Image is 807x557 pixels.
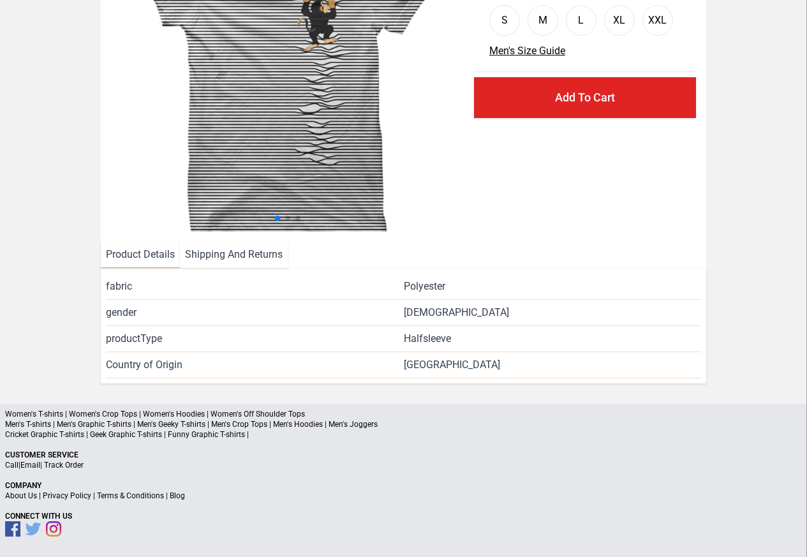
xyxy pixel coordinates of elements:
span: [GEOGRAPHIC_DATA] [404,357,701,373]
span: [DEMOGRAPHIC_DATA] [404,305,509,320]
p: Men's T-shirts | Men's Graphic T-shirts | Men's Geeky T-shirts | Men's Crop Tops | Men's Hoodies ... [5,419,802,429]
span: productType [106,331,403,346]
div: L [578,13,584,28]
div: M [538,13,547,28]
span: Polyester [404,279,445,294]
p: Cricket Graphic T-shirts | Geek Graphic T-shirts | Funny Graphic T-shirts | [5,429,802,440]
p: Women's T-shirts | Women's Crop Tops | Women's Hoodies | Women's Off Shoulder Tops [5,409,802,419]
button: Add To Cart [474,77,696,118]
a: Call [5,461,19,470]
span: gender [106,305,403,320]
li: Product Details [101,242,180,268]
p: Connect With Us [5,511,802,521]
button: Men's Size Guide [489,43,565,59]
div: XL [613,13,625,28]
a: Terms & Conditions [97,491,164,500]
span: Halfsleeve [404,331,451,346]
a: Blog [170,491,185,500]
div: S [501,13,508,28]
a: Email [20,461,40,470]
a: Track Order [44,461,84,470]
p: Company [5,480,802,491]
a: Privacy Policy [43,491,91,500]
span: Country of Origin [106,357,403,373]
li: Shipping And Returns [180,242,288,268]
div: XXL [648,13,667,28]
p: | | | [5,491,802,501]
p: | | [5,460,802,470]
p: Customer Service [5,450,802,460]
span: fabric [106,279,403,294]
a: About Us [5,491,37,500]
